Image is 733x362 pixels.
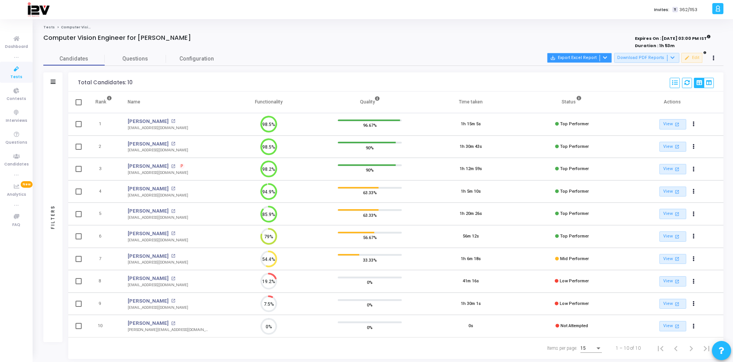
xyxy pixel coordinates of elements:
span: New [21,181,33,188]
a: [PERSON_NAME] [128,230,169,238]
a: View [659,276,686,287]
a: [PERSON_NAME] [128,275,169,282]
mat-icon: open_in_new [171,119,175,123]
th: Actions [622,92,723,113]
a: View [659,187,686,197]
button: Export Excel Report [547,53,612,63]
button: Last page [699,341,714,356]
div: 56m 12s [463,233,479,240]
button: Actions [689,298,699,309]
span: Top Performer [560,166,589,171]
span: Top Performer [560,144,589,149]
div: Name [128,98,140,106]
th: Rank [87,92,120,113]
span: Mid Performer [560,256,589,261]
span: T [672,7,677,13]
td: 1 [87,113,120,136]
mat-icon: open_in_new [674,301,680,307]
td: 3 [87,158,120,180]
button: Edit [681,53,702,63]
span: Not Attempted [560,323,588,328]
div: [EMAIL_ADDRESS][DOMAIN_NAME] [128,147,188,153]
div: 1h 5m 10s [461,188,481,195]
a: View [659,209,686,219]
span: Low Performer [560,301,589,306]
span: Top Performer [560,121,589,126]
button: First page [653,341,668,356]
mat-icon: save_alt [550,55,556,61]
div: 41m 16s [463,278,479,285]
span: Candidates [43,55,105,63]
span: 56.67% [363,234,377,241]
a: Tests [43,25,55,29]
div: 1h 30m 1s [461,301,481,307]
td: 8 [87,270,120,293]
div: [EMAIL_ADDRESS][DOMAIN_NAME] [128,305,188,311]
a: View [659,142,686,152]
th: Quality [319,92,421,113]
mat-icon: open_in_new [171,209,175,213]
span: 90% [366,166,374,174]
button: Actions [689,209,699,219]
span: 96.67% [363,121,377,129]
div: Time taken [459,98,483,106]
div: [EMAIL_ADDRESS][DOMAIN_NAME] [128,282,188,288]
button: Next page [684,341,699,356]
div: View Options [694,78,714,88]
span: 15 [580,346,586,351]
span: 0% [367,301,373,309]
span: Questions [105,55,166,63]
td: 2 [87,136,120,158]
mat-icon: open_in_new [674,188,680,195]
span: 33.33% [363,256,377,264]
a: View [659,299,686,309]
a: [PERSON_NAME] [128,118,169,125]
mat-icon: open_in_new [171,299,175,303]
span: Interviews [6,118,27,124]
span: 90% [366,144,374,151]
label: Invites: [654,7,669,13]
div: [EMAIL_ADDRESS][DOMAIN_NAME] [128,170,188,176]
a: [PERSON_NAME] [128,252,169,260]
span: Top Performer [560,189,589,194]
th: Functionality [218,92,319,113]
td: 4 [87,180,120,203]
span: Computer Vision Engineer for [PERSON_NAME] [61,25,149,29]
div: [EMAIL_ADDRESS][DOMAIN_NAME] [128,215,188,221]
span: Top Performer [560,234,589,239]
td: 10 [87,315,120,337]
a: View [659,164,686,174]
span: 63.33% [363,189,377,197]
mat-icon: open_in_new [674,323,680,329]
mat-icon: open_in_new [674,233,680,240]
mat-icon: open_in_new [171,142,175,146]
div: 1h 30m 43s [460,144,482,150]
span: Tests [10,74,22,80]
div: 1h 15m 5s [461,121,481,128]
span: Dashboard [5,44,28,50]
a: [PERSON_NAME] [128,162,169,170]
button: Actions [689,276,699,287]
mat-icon: open_in_new [171,277,175,281]
span: 63.33% [363,211,377,219]
mat-icon: open_in_new [171,231,175,236]
button: Actions [689,119,699,130]
div: 1h 6m 18s [461,256,481,262]
div: [EMAIL_ADDRESS][DOMAIN_NAME] [128,260,188,265]
div: [PERSON_NAME][EMAIL_ADDRESS][DOMAIN_NAME] [128,327,210,333]
a: [PERSON_NAME] [128,207,169,215]
div: 1h 12m 59s [460,166,482,172]
mat-icon: open_in_new [674,211,680,217]
button: Actions [689,186,699,197]
td: 7 [87,248,120,270]
span: FAQ [12,222,20,228]
a: [PERSON_NAME] [128,319,169,327]
span: Low Performer [560,278,589,283]
strong: Expires On : [DATE] 03:00 PM IST [635,33,711,42]
mat-icon: edit [684,55,690,61]
a: View [659,254,686,264]
div: Filters [49,175,56,259]
span: Contests [7,96,26,102]
mat-icon: open_in_new [171,254,175,258]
